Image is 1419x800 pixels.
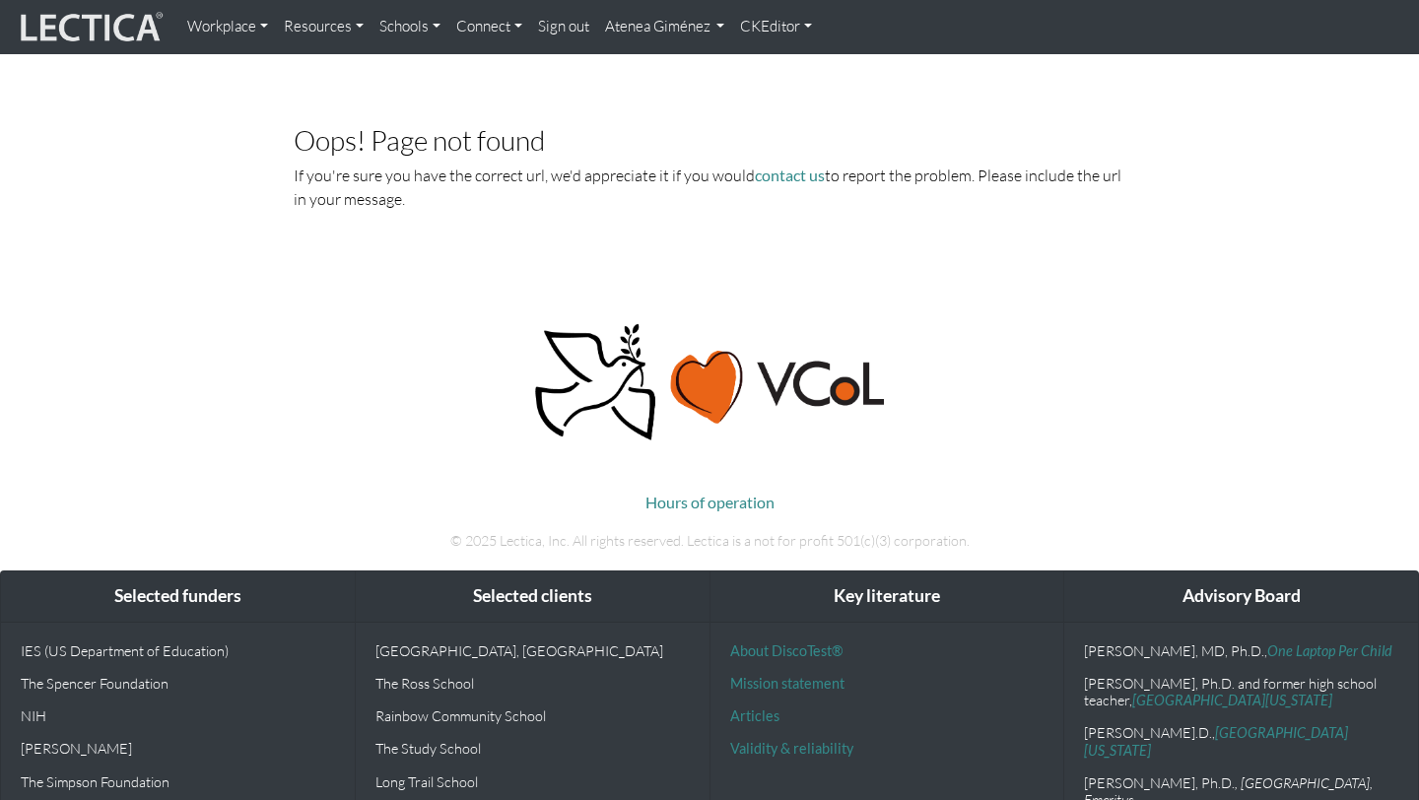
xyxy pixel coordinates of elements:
a: [GEOGRAPHIC_DATA][US_STATE] [1084,724,1348,758]
div: Key literature [710,571,1064,622]
p: The Spencer Foundation [21,675,335,692]
a: Connect [448,8,530,46]
p: The Study School [375,740,690,757]
h3: Oops! Page not found [294,125,1125,156]
p: [PERSON_NAME], MD, Ph.D., [1084,642,1398,659]
a: Workplace [179,8,276,46]
img: Peace, love, VCoL [529,321,890,443]
p: IES (US Department of Education) [21,642,335,659]
p: The Ross School [375,675,690,692]
a: Mission statement [730,675,845,692]
p: If you're sure you have the correct url, we'd appreciate it if you would to report the problem. P... [294,164,1125,211]
p: The Simpson Foundation [21,773,335,790]
a: Articles [730,707,779,724]
a: Atenea Giménez [597,8,733,46]
p: [PERSON_NAME].D., [1084,724,1398,759]
p: © 2025 Lectica, Inc. All rights reserved. Lectica is a not for profit 501(c)(3) corporation. [163,530,1256,552]
div: Selected clients [356,571,709,622]
a: Hours of operation [645,493,775,511]
a: contact us [755,166,825,184]
img: lecticalive [16,9,164,46]
a: One Laptop Per Child [1267,642,1392,659]
a: Schools [372,8,448,46]
p: NIH [21,707,335,724]
p: [PERSON_NAME], Ph.D. and former high school teacher, [1084,675,1398,709]
a: Validity & reliability [730,740,853,757]
p: Rainbow Community School [375,707,690,724]
a: [GEOGRAPHIC_DATA][US_STATE] [1132,692,1332,708]
a: Resources [276,8,372,46]
div: Selected funders [1,571,355,622]
p: [PERSON_NAME] [21,740,335,757]
a: CKEditor [732,8,820,46]
a: Sign out [530,8,597,46]
p: Long Trail School [375,773,690,790]
div: Advisory Board [1064,571,1418,622]
a: About DiscoTest® [730,642,843,659]
p: [GEOGRAPHIC_DATA], [GEOGRAPHIC_DATA] [375,642,690,659]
